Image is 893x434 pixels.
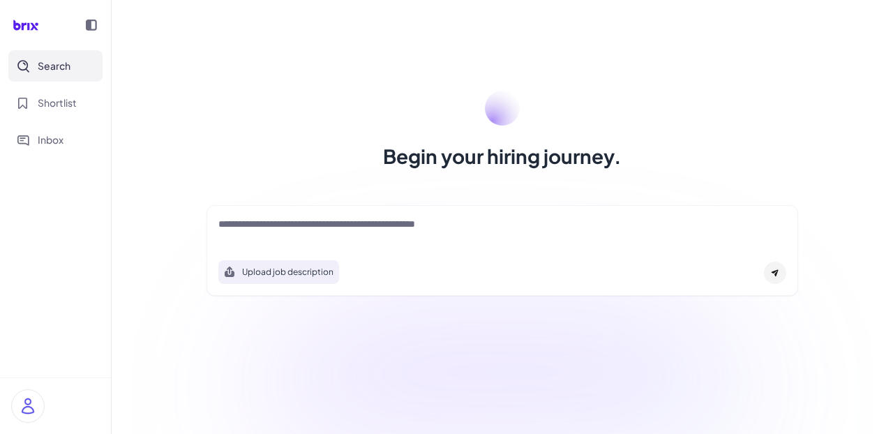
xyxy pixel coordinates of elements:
button: Search [8,50,103,82]
span: Inbox [38,133,63,147]
button: Inbox [8,124,103,156]
button: Shortlist [8,87,103,119]
span: Shortlist [38,96,77,110]
img: user_logo.png [12,390,44,422]
h1: Begin your hiring journey. [383,142,622,170]
button: Search using job description [218,260,339,284]
span: Search [38,59,70,73]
